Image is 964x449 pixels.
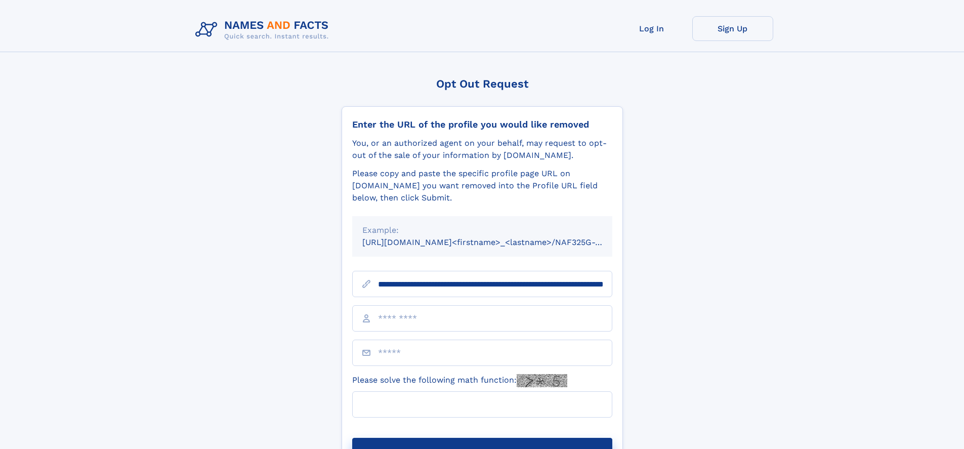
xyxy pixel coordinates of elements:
[352,168,612,204] div: Please copy and paste the specific profile page URL on [DOMAIN_NAME] you want removed into the Pr...
[342,77,623,90] div: Opt Out Request
[352,374,567,387] label: Please solve the following math function:
[352,119,612,130] div: Enter the URL of the profile you would like removed
[692,16,773,41] a: Sign Up
[611,16,692,41] a: Log In
[362,237,632,247] small: [URL][DOMAIN_NAME]<firstname>_<lastname>/NAF325G-xxxxxxxx
[352,137,612,161] div: You, or an authorized agent on your behalf, may request to opt-out of the sale of your informatio...
[362,224,602,236] div: Example:
[191,16,337,44] img: Logo Names and Facts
